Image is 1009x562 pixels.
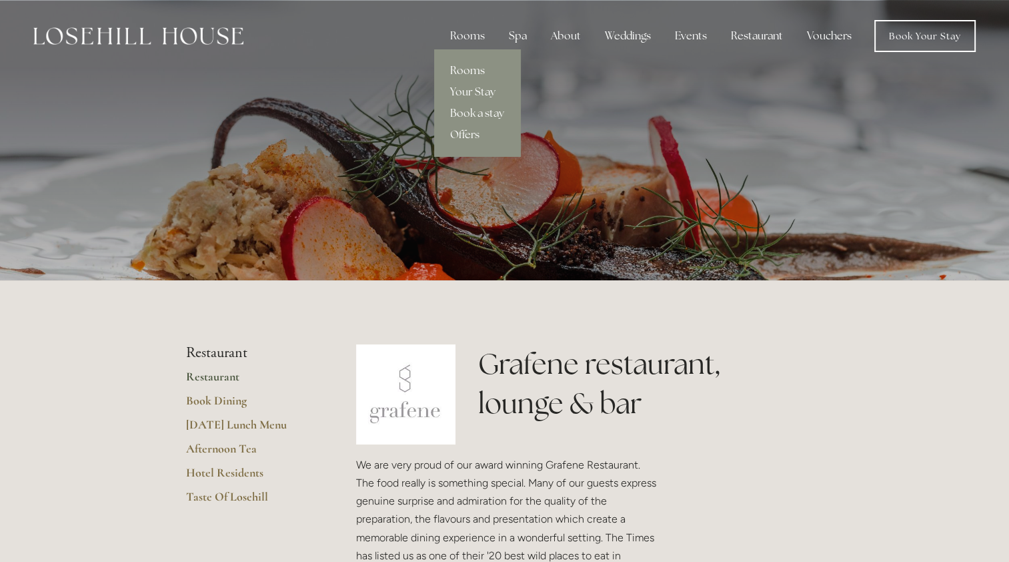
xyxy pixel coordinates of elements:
a: Offers [434,124,520,146]
a: Hotel Residents [186,465,313,489]
a: Rooms [434,60,520,81]
a: Book Dining [186,393,313,417]
a: Taste Of Losehill [186,489,313,513]
a: Your Stay [434,81,520,103]
a: Book Your Stay [874,20,976,52]
h1: Grafene restaurant, lounge & bar [478,344,823,423]
a: Restaurant [186,369,313,393]
img: grafene.jpg [356,344,456,445]
div: Weddings [594,23,662,49]
a: Vouchers [796,23,862,49]
a: Book a stay [434,103,520,124]
li: Restaurant [186,344,313,362]
div: Spa [498,23,538,49]
a: Afternoon Tea [186,441,313,465]
div: Restaurant [720,23,794,49]
a: [DATE] Lunch Menu [186,417,313,441]
div: Events [664,23,718,49]
img: Losehill House [33,27,243,45]
div: About [540,23,592,49]
div: Rooms [439,23,495,49]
